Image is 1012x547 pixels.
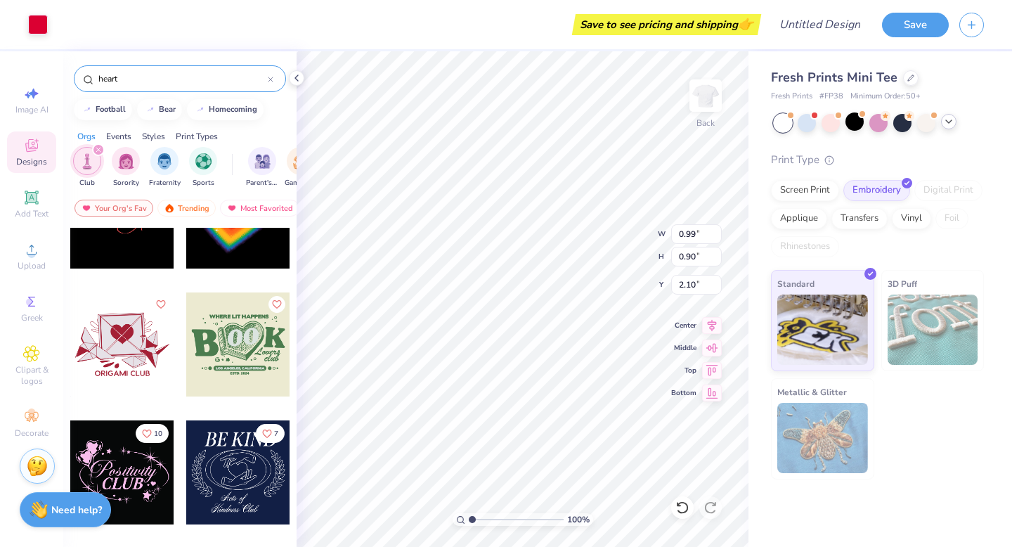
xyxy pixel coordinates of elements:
button: filter button [285,147,317,188]
button: filter button [189,147,217,188]
div: bear [159,105,176,113]
span: 👉 [738,15,753,32]
span: Designs [16,156,47,167]
span: Upload [18,260,46,271]
span: 10 [154,430,162,437]
div: Your Org's Fav [74,200,153,217]
button: Save [882,13,949,37]
button: Like [268,296,285,313]
div: filter for Fraternity [149,147,181,188]
div: Transfers [831,208,888,229]
div: filter for Game Day [285,147,317,188]
div: Save to see pricing and shipping [576,14,758,35]
span: Standard [777,276,815,291]
div: Rhinestones [771,236,839,257]
span: Clipart & logos [7,364,56,387]
img: trend_line.gif [82,105,93,114]
button: filter button [73,147,101,188]
span: Top [671,366,696,375]
button: football [74,99,132,120]
input: Try "Alpha" [97,72,268,86]
button: Like [153,296,169,313]
img: most_fav.gif [226,203,238,213]
div: Events [106,130,131,143]
div: filter for Club [73,147,101,188]
img: Club Image [79,153,95,169]
div: Orgs [77,130,96,143]
strong: Need help? [51,503,102,517]
span: Bottom [671,388,696,398]
img: trend_line.gif [145,105,156,114]
span: Greek [21,312,43,323]
span: Fraternity [149,178,181,188]
span: # FP38 [819,91,843,103]
span: Minimum Order: 50 + [850,91,921,103]
img: trend_line.gif [195,105,206,114]
span: Metallic & Glitter [777,385,847,399]
div: Back [696,117,715,129]
img: Standard [777,295,868,365]
button: Like [136,424,169,443]
span: 3D Puff [888,276,917,291]
span: Club [79,178,95,188]
span: Fresh Prints [771,91,812,103]
div: Screen Print [771,180,839,201]
img: Sorority Image [118,153,134,169]
span: Decorate [15,427,48,439]
div: Vinyl [892,208,931,229]
div: Trending [157,200,216,217]
img: most_fav.gif [81,203,92,213]
div: filter for Sorority [112,147,140,188]
img: Game Day Image [293,153,309,169]
span: Sports [193,178,214,188]
span: Middle [671,343,696,353]
button: filter button [112,147,140,188]
div: Styles [142,130,165,143]
input: Untitled Design [768,11,871,39]
img: Back [692,82,720,110]
div: Embroidery [843,180,910,201]
span: Add Text [15,208,48,219]
img: Parent's Weekend Image [254,153,271,169]
button: Like [256,424,285,443]
div: Most Favorited [220,200,299,217]
div: filter for Sports [189,147,217,188]
img: 3D Puff [888,295,978,365]
div: homecoming [209,105,257,113]
span: Game Day [285,178,317,188]
img: Sports Image [195,153,212,169]
img: trending.gif [164,203,175,213]
button: filter button [149,147,181,188]
div: Digital Print [914,180,982,201]
img: Metallic & Glitter [777,403,868,473]
span: 100 % [567,513,590,526]
div: filter for Parent's Weekend [246,147,278,188]
img: Fraternity Image [157,153,172,169]
span: Sorority [113,178,139,188]
div: Print Types [176,130,218,143]
span: Image AI [15,104,48,115]
span: 7 [274,430,278,437]
span: Center [671,321,696,330]
div: Applique [771,208,827,229]
span: Parent's Weekend [246,178,278,188]
div: football [96,105,126,113]
div: Print Type [771,152,984,168]
div: Foil [935,208,968,229]
button: homecoming [187,99,264,120]
button: filter button [246,147,278,188]
button: bear [137,99,182,120]
span: Fresh Prints Mini Tee [771,69,897,86]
